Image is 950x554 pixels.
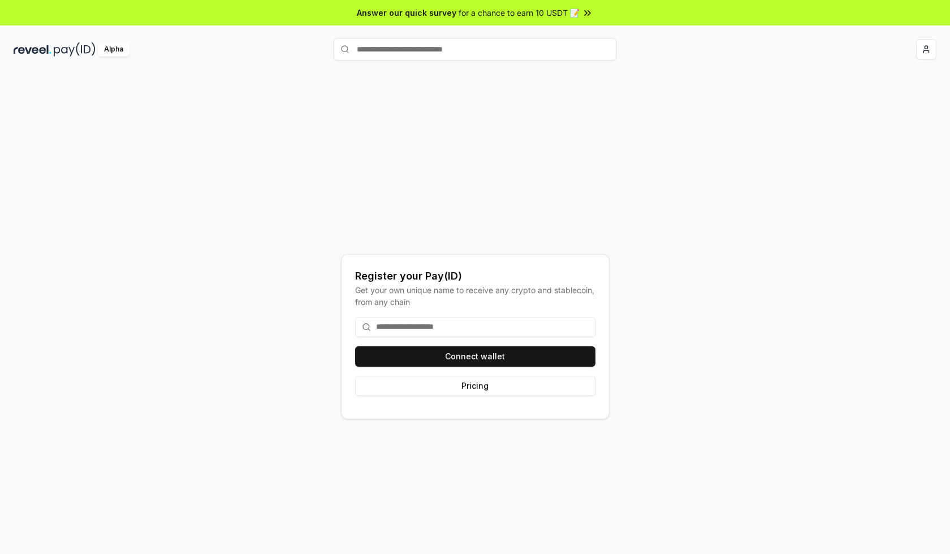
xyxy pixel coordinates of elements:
[355,268,595,284] div: Register your Pay(ID)
[357,7,456,19] span: Answer our quick survey
[459,7,580,19] span: for a chance to earn 10 USDT 📝
[98,42,129,57] div: Alpha
[355,284,595,308] div: Get your own unique name to receive any crypto and stablecoin, from any chain
[355,346,595,367] button: Connect wallet
[54,42,96,57] img: pay_id
[14,42,51,57] img: reveel_dark
[355,376,595,396] button: Pricing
